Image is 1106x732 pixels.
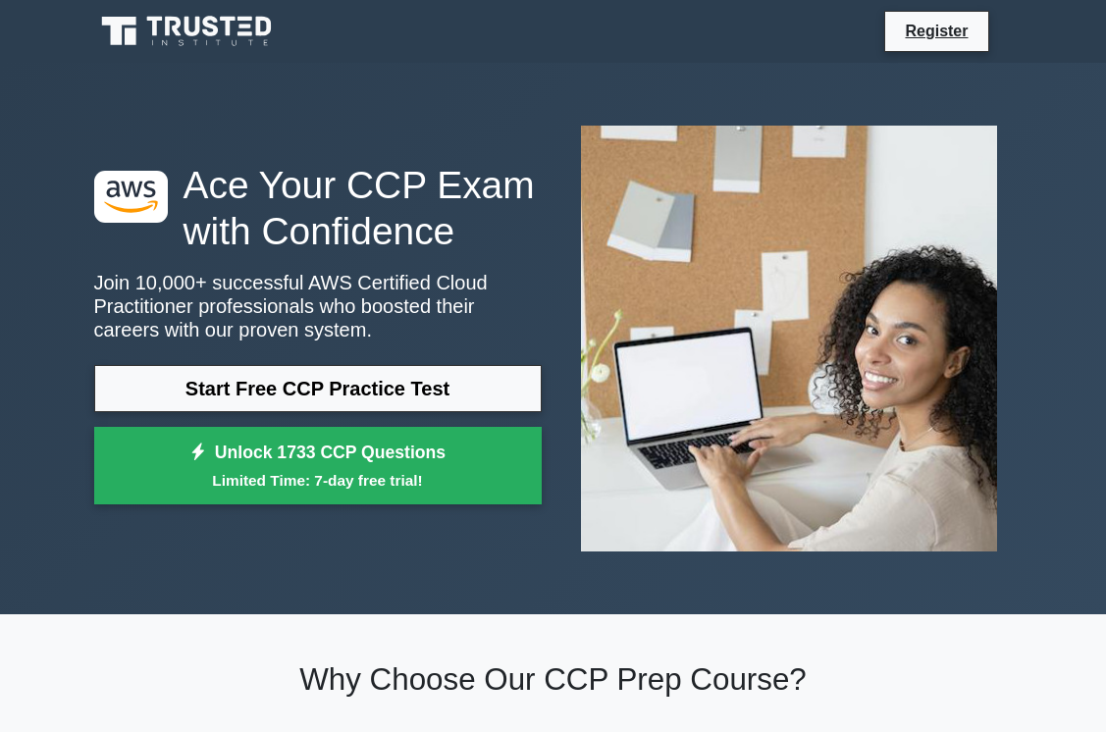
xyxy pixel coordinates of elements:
a: Unlock 1733 CCP QuestionsLimited Time: 7-day free trial! [94,427,542,505]
small: Limited Time: 7-day free trial! [119,469,517,492]
a: Start Free CCP Practice Test [94,365,542,412]
h1: Ace Your CCP Exam with Confidence [94,163,542,254]
h2: Why Choose Our CCP Prep Course? [94,661,1013,699]
p: Join 10,000+ successful AWS Certified Cloud Practitioner professionals who boosted their careers ... [94,271,542,341]
a: Register [893,19,979,43]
